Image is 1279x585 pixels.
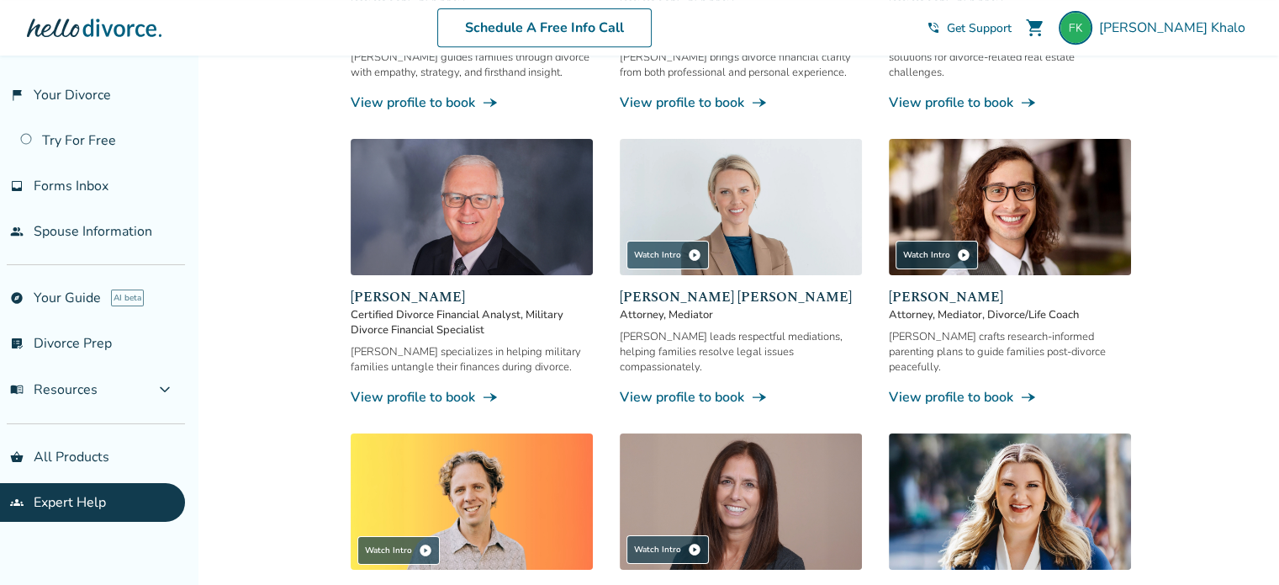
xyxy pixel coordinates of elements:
span: play_circle [688,543,701,556]
div: Watch Intro [357,536,440,565]
div: [PERSON_NAME] crafts research-informed parenting plans to guide families post-divorce peacefully. [889,329,1131,375]
span: shopping_basket [10,450,24,464]
span: menu_book [10,383,24,396]
span: shopping_cart [1025,18,1045,38]
span: Certified Divorce Financial Analyst, Military Divorce Financial Specialist [351,307,593,338]
span: play_circle [688,248,701,262]
a: View profile to bookline_end_arrow_notch [620,93,862,112]
span: line_end_arrow_notch [751,389,768,406]
span: Attorney, Mediator, Divorce/Life Coach [889,307,1131,322]
span: line_end_arrow_notch [1020,94,1037,111]
a: phone_in_talkGet Support [927,20,1012,36]
span: Forms Inbox [34,177,108,195]
span: line_end_arrow_notch [1020,389,1037,406]
span: groups [10,496,24,509]
div: Watch Intro [896,241,978,269]
img: Alex Glassmann [889,139,1131,275]
span: [PERSON_NAME] [889,287,1131,307]
span: AI beta [111,290,144,306]
div: [PERSON_NAME] guides families through divorce with empathy, strategy, and firsthand insight. [351,50,593,80]
div: Watch Intro [626,241,709,269]
a: View profile to bookline_end_arrow_notch [620,388,862,407]
span: line_end_arrow_notch [751,94,768,111]
span: explore [10,291,24,305]
span: flag_2 [10,88,24,102]
img: Jill Kaufman [620,433,862,570]
span: [PERSON_NAME] [PERSON_NAME] [620,287,862,307]
span: play_circle [419,544,432,557]
a: View profile to bookline_end_arrow_notch [351,388,593,407]
span: Resources [10,380,98,399]
span: play_circle [957,248,970,262]
div: [PERSON_NAME] leads respectful mediations, helping families resolve legal issues compassionately. [620,329,862,375]
img: James Traub [351,433,593,570]
div: Watch Intro [626,535,709,564]
a: View profile to bookline_end_arrow_notch [889,93,1131,112]
span: [PERSON_NAME] [351,287,593,307]
a: Schedule A Free Info Call [437,8,652,47]
iframe: Chat Widget [1195,504,1279,585]
span: Attorney, Mediator [620,307,862,322]
img: Casey Tuggle [889,433,1131,570]
span: list_alt_check [10,337,24,350]
div: [PERSON_NAME] brings divorce financial clarity from both professional and personal experience. [620,50,862,80]
span: Get Support [947,20,1012,36]
span: [PERSON_NAME] Khalo [1099,19,1252,37]
img: Melissa Wheeler Hoff [620,139,862,275]
img: David Smith [351,139,593,275]
span: line_end_arrow_notch [482,94,499,111]
span: inbox [10,179,24,193]
span: people [10,225,24,238]
a: View profile to bookline_end_arrow_notch [889,388,1131,407]
img: ks.weber@gmail.com [1059,11,1092,45]
div: [PERSON_NAME] specializes in helping military families untangle their finances during divorce. [351,344,593,375]
span: phone_in_talk [927,21,940,35]
span: line_end_arrow_notch [482,389,499,406]
a: View profile to bookline_end_arrow_notch [351,93,593,112]
span: expand_more [155,380,175,400]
